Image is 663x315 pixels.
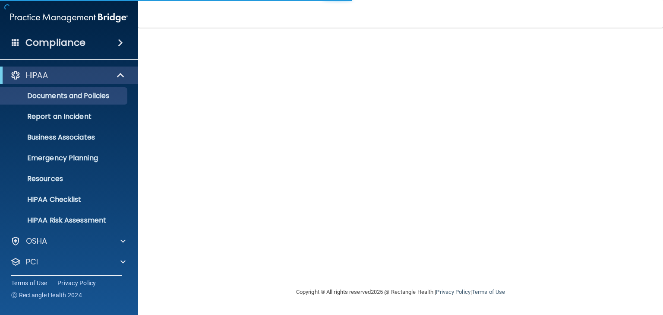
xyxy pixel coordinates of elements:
[26,257,38,267] p: PCI
[10,236,126,246] a: OSHA
[243,278,558,306] div: Copyright © All rights reserved 2025 @ Rectangle Health | |
[11,279,47,287] a: Terms of Use
[10,9,128,26] img: PMB logo
[11,291,82,299] span: Ⓒ Rectangle Health 2024
[26,236,47,246] p: OSHA
[10,257,126,267] a: PCI
[26,70,48,80] p: HIPAA
[6,92,123,100] p: Documents and Policies
[10,70,125,80] a: HIPAA
[472,289,505,295] a: Terms of Use
[6,154,123,162] p: Emergency Planning
[57,279,96,287] a: Privacy Policy
[6,175,123,183] p: Resources
[6,195,123,204] p: HIPAA Checklist
[436,289,470,295] a: Privacy Policy
[6,133,123,142] p: Business Associates
[25,37,85,49] h4: Compliance
[6,216,123,225] p: HIPAA Risk Assessment
[6,112,123,121] p: Report an Incident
